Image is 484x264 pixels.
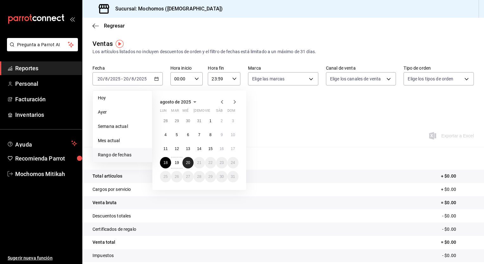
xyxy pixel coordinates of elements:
span: Ayer [98,109,147,116]
span: Reportes [15,64,77,72]
span: Recomienda Parrot [15,154,77,163]
button: 1 de agosto de 2025 [205,115,216,127]
button: 9 de agosto de 2025 [216,129,227,141]
button: 10 de agosto de 2025 [227,129,239,141]
button: 25 de agosto de 2025 [160,171,171,182]
label: Fecha [92,66,163,70]
span: Pregunta a Parrot AI [17,41,68,48]
span: Personal [15,79,77,88]
button: 31 de agosto de 2025 [227,171,239,182]
button: Regresar [92,23,125,29]
button: 28 de agosto de 2025 [194,171,205,182]
span: Mes actual [98,137,147,144]
abbr: lunes [160,109,167,115]
span: Mochomos Mitikah [15,170,77,178]
input: -- [123,76,129,81]
button: 31 de julio de 2025 [194,115,205,127]
button: 16 de agosto de 2025 [216,143,227,154]
span: Inventarios [15,110,77,119]
button: 2 de agosto de 2025 [216,115,227,127]
span: Ayuda [15,140,69,147]
input: -- [131,76,134,81]
button: 13 de agosto de 2025 [182,143,194,154]
p: Cargos por servicio [92,186,131,193]
abbr: 11 de agosto de 2025 [163,147,168,151]
abbr: 7 de agosto de 2025 [198,133,201,137]
input: -- [97,76,103,81]
p: - $0.00 [442,226,474,233]
abbr: 29 de agosto de 2025 [208,174,213,179]
p: - $0.00 [442,252,474,259]
abbr: 8 de agosto de 2025 [209,133,212,137]
p: + $0.00 [441,186,474,193]
abbr: martes [171,109,179,115]
span: Hoy [98,95,147,101]
abbr: 29 de julio de 2025 [175,119,179,123]
p: Impuestos [92,252,114,259]
p: Certificados de regalo [92,226,136,233]
abbr: 28 de agosto de 2025 [197,174,201,179]
p: Venta total [92,239,115,246]
button: 23 de agosto de 2025 [216,157,227,168]
button: 18 de agosto de 2025 [160,157,171,168]
abbr: miércoles [182,109,188,115]
label: Marca [248,66,318,70]
p: + $0.00 [441,173,474,179]
p: Descuentos totales [92,213,131,219]
span: agosto de 2025 [160,99,191,104]
button: 28 de julio de 2025 [160,115,171,127]
abbr: 24 de agosto de 2025 [231,160,235,165]
abbr: 16 de agosto de 2025 [220,147,224,151]
abbr: 30 de julio de 2025 [186,119,190,123]
button: 11 de agosto de 2025 [160,143,171,154]
button: Pregunta a Parrot AI [7,38,78,51]
abbr: 4 de agosto de 2025 [164,133,167,137]
div: Los artículos listados no incluyen descuentos de orden y el filtro de fechas está limitado a un m... [92,48,474,55]
span: Elige las marcas [252,76,284,82]
button: Tooltip marker [116,40,124,48]
span: / [103,76,105,81]
abbr: 14 de agosto de 2025 [197,147,201,151]
span: Semana actual [98,123,147,130]
abbr: 22 de agosto de 2025 [208,160,213,165]
span: Regresar [104,23,125,29]
button: 8 de agosto de 2025 [205,129,216,141]
button: 19 de agosto de 2025 [171,157,182,168]
button: 6 de agosto de 2025 [182,129,194,141]
abbr: 1 de agosto de 2025 [209,119,212,123]
abbr: 31 de agosto de 2025 [231,174,235,179]
abbr: 17 de agosto de 2025 [231,147,235,151]
span: / [129,76,131,81]
p: Total artículos [92,173,122,179]
label: Tipo de orden [404,66,474,70]
abbr: 6 de agosto de 2025 [187,133,189,137]
button: 26 de agosto de 2025 [171,171,182,182]
button: 29 de julio de 2025 [171,115,182,127]
abbr: 15 de agosto de 2025 [208,147,213,151]
button: open_drawer_menu [70,16,75,22]
button: 30 de agosto de 2025 [216,171,227,182]
abbr: jueves [194,109,231,115]
button: 29 de agosto de 2025 [205,171,216,182]
abbr: 3 de agosto de 2025 [232,119,234,123]
button: 30 de julio de 2025 [182,115,194,127]
span: Rango de fechas [98,152,147,158]
p: - $0.00 [442,213,474,219]
span: Sugerir nueva función [8,255,77,261]
span: Elige los canales de venta [330,76,381,82]
abbr: 25 de agosto de 2025 [163,174,168,179]
label: Hora fin [208,66,240,70]
abbr: 31 de julio de 2025 [197,119,201,123]
span: / [108,76,110,81]
button: 21 de agosto de 2025 [194,157,205,168]
abbr: 23 de agosto de 2025 [220,160,224,165]
abbr: 10 de agosto de 2025 [231,133,235,137]
label: Hora inicio [170,66,203,70]
button: 5 de agosto de 2025 [171,129,182,141]
abbr: 2 de agosto de 2025 [220,119,223,123]
button: 22 de agosto de 2025 [205,157,216,168]
abbr: domingo [227,109,235,115]
button: 4 de agosto de 2025 [160,129,171,141]
abbr: 19 de agosto de 2025 [175,160,179,165]
button: 7 de agosto de 2025 [194,129,205,141]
